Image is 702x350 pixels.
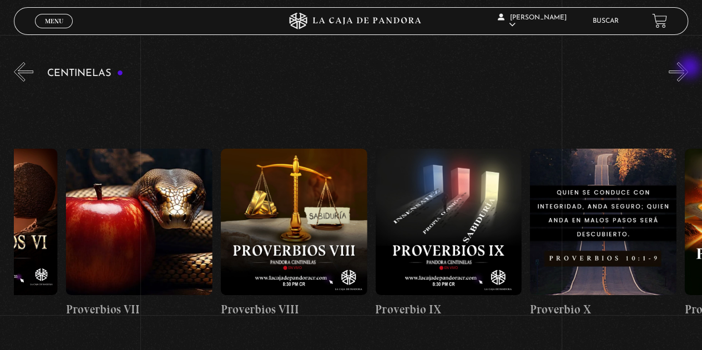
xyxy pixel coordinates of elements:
[41,27,67,34] span: Cerrar
[47,68,123,79] h3: Centinelas
[593,18,619,24] a: Buscar
[221,301,367,318] h4: Proverbios VIII
[14,62,33,82] button: Previous
[66,301,213,318] h4: Proverbios VII
[376,301,522,318] h4: Proverbio IX
[652,13,667,28] a: View your shopping cart
[530,301,676,318] h4: Proverbio X
[669,62,688,82] button: Next
[498,14,567,28] span: [PERSON_NAME]
[45,18,63,24] span: Menu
